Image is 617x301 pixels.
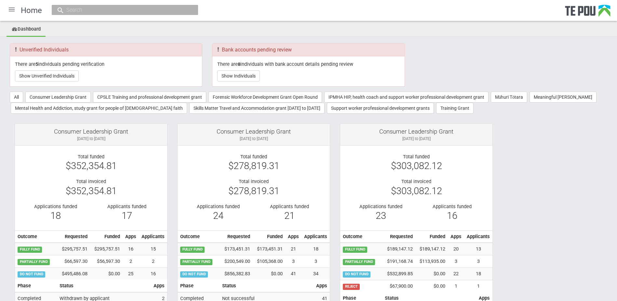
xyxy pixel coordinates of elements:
[18,247,42,252] span: FULLY FUND
[15,280,57,292] th: Phase
[217,61,399,67] p: There are individuals with bank account details pending review
[285,255,302,268] td: 3
[491,92,527,103] button: Māhuri Tōtara
[259,204,320,209] div: Applicants funded
[178,230,219,243] th: Outcome
[285,268,302,280] td: 41
[64,7,179,13] input: Search
[25,204,86,209] div: Applications funded
[15,70,79,81] button: Show Unverified Individuals
[382,268,415,280] td: $532,899.85
[217,70,260,81] button: Show Individuals
[15,47,197,53] h3: Unverified Individuals
[219,230,253,243] th: Requested
[123,243,139,255] td: 16
[20,136,162,142] div: [DATE] to [DATE]
[18,259,50,265] span: PARTIALLY FUND
[7,22,46,37] a: Dashboard
[302,255,330,268] td: 3
[139,255,167,268] td: 2
[253,230,285,243] th: Funded
[90,255,123,268] td: $56,597.30
[187,204,249,209] div: Applications funded
[238,61,240,67] b: 8
[25,213,86,219] div: 18
[253,255,285,268] td: $105,368.00
[123,268,139,280] td: 25
[343,247,367,252] span: FULLY FUND
[464,243,492,255] td: 13
[180,259,212,265] span: PARTIALLY FUND
[382,255,415,268] td: $191,168.74
[180,271,208,277] span: DO NOT FUND
[182,163,325,169] div: $278,819.31
[139,243,167,255] td: 15
[436,103,474,114] button: Training Grant
[151,280,167,292] th: Apps
[415,243,448,255] td: $189,147.12
[10,92,23,103] button: All
[302,268,330,280] td: 34
[217,47,399,53] h3: Bank accounts pending review
[350,213,411,219] div: 23
[96,204,157,209] div: Applicants funded
[382,230,415,243] th: Requested
[340,230,382,243] th: Outcome
[415,255,448,268] td: $113,935.00
[93,92,206,103] button: CPSLE Training and professional development grant
[139,268,167,280] td: 16
[182,136,325,142] div: [DATE] to [DATE]
[421,213,483,219] div: 16
[345,154,488,160] div: Total funded
[57,280,151,292] th: Status
[56,243,90,255] td: $295,757.51
[25,92,91,103] button: Consumer Leadership Grant
[464,280,492,292] td: 1
[18,271,45,277] span: DO NOT FUND
[20,129,162,135] div: Consumer Leadership Grant
[182,154,325,160] div: Total funded
[253,268,285,280] td: $0.00
[139,230,167,243] th: Applicants
[178,280,220,292] th: Phase
[182,179,325,184] div: Total invoiced
[219,255,253,268] td: $200,549.00
[208,92,322,103] button: Forensic Workforce Development Grant Open Round
[96,213,157,219] div: 17
[253,243,285,255] td: $173,451.31
[345,129,488,135] div: Consumer Leadership Grant
[345,136,488,142] div: [DATE] to [DATE]
[415,268,448,280] td: $0.00
[302,243,330,255] td: 18
[464,230,492,243] th: Applicants
[187,213,249,219] div: 24
[11,103,187,114] button: Mental Health and Addiction, study grant for people of [DEMOGRAPHIC_DATA] faith
[182,188,325,194] div: $278,819.31
[189,103,325,114] button: Skills Matter Travel and Accommodation grant [DATE] to [DATE]
[285,243,302,255] td: 21
[382,280,415,292] td: $67,900.00
[20,154,162,160] div: Total funded
[464,255,492,268] td: 3
[345,188,488,194] div: $303,082.12
[123,255,139,268] td: 2
[259,213,320,219] div: 21
[415,280,448,292] td: $0.00
[448,280,464,292] td: 1
[415,230,448,243] th: Funded
[20,188,162,194] div: $352,354.81
[56,268,90,280] td: $495,486.08
[448,268,464,280] td: 22
[530,92,597,103] button: Meaningful [PERSON_NAME]
[421,204,483,209] div: Applicants funded
[448,255,464,268] td: 3
[220,280,314,292] th: Status
[464,268,492,280] td: 18
[15,61,197,67] p: There are individuals pending verification
[345,179,488,184] div: Total invoiced
[382,243,415,255] td: $189,147.12
[343,271,370,277] span: DO NOT FUND
[123,230,139,243] th: Apps
[180,247,205,252] span: FULLY FUND
[182,129,325,135] div: Consumer Leadership Grant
